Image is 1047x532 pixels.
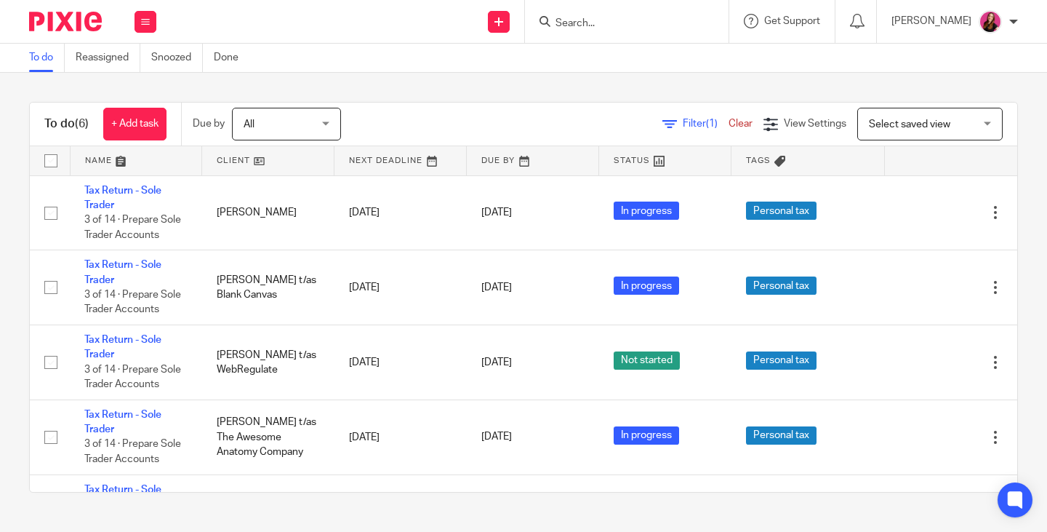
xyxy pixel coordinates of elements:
[614,202,679,220] span: In progress
[481,432,512,442] span: [DATE]
[244,119,254,130] span: All
[202,250,334,325] td: [PERSON_NAME] t/as Blank Canvas
[84,410,161,434] a: Tax Return - Sole Trader
[84,290,181,315] span: 3 of 14 · Prepare Sole Trader Accounts
[84,215,181,240] span: 3 of 14 · Prepare Sole Trader Accounts
[84,485,161,509] a: Tax Return - Sole Trader
[481,207,512,218] span: [DATE]
[481,357,512,368] span: [DATE]
[29,12,102,31] img: Pixie
[979,10,1002,33] img: 21.png
[554,17,685,31] input: Search
[75,118,89,130] span: (6)
[869,119,950,130] span: Select saved view
[84,365,181,390] span: 3 of 14 · Prepare Sole Trader Accounts
[746,352,817,370] span: Personal tax
[151,44,203,72] a: Snoozed
[84,260,161,285] a: Tax Return - Sole Trader
[334,325,467,400] td: [DATE]
[891,14,971,28] p: [PERSON_NAME]
[683,119,729,129] span: Filter
[706,119,718,129] span: (1)
[334,175,467,250] td: [DATE]
[103,108,167,140] a: + Add task
[784,119,846,129] span: View Settings
[746,426,817,445] span: Personal tax
[481,282,512,293] span: [DATE]
[202,325,334,400] td: [PERSON_NAME] t/as WebRegulate
[764,16,820,26] span: Get Support
[614,352,680,370] span: Not started
[214,44,249,72] a: Done
[202,175,334,250] td: [PERSON_NAME]
[193,116,225,131] p: Due by
[202,400,334,475] td: [PERSON_NAME] t/as The Awesome Anatomy Company
[746,202,817,220] span: Personal tax
[84,440,181,465] span: 3 of 14 · Prepare Sole Trader Accounts
[44,116,89,132] h1: To do
[334,250,467,325] td: [DATE]
[729,119,753,129] a: Clear
[614,277,679,295] span: In progress
[334,400,467,475] td: [DATE]
[614,426,679,445] span: In progress
[84,186,161,210] a: Tax Return - Sole Trader
[84,335,161,360] a: Tax Return - Sole Trader
[746,277,817,295] span: Personal tax
[29,44,65,72] a: To do
[746,156,771,164] span: Tags
[76,44,140,72] a: Reassigned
